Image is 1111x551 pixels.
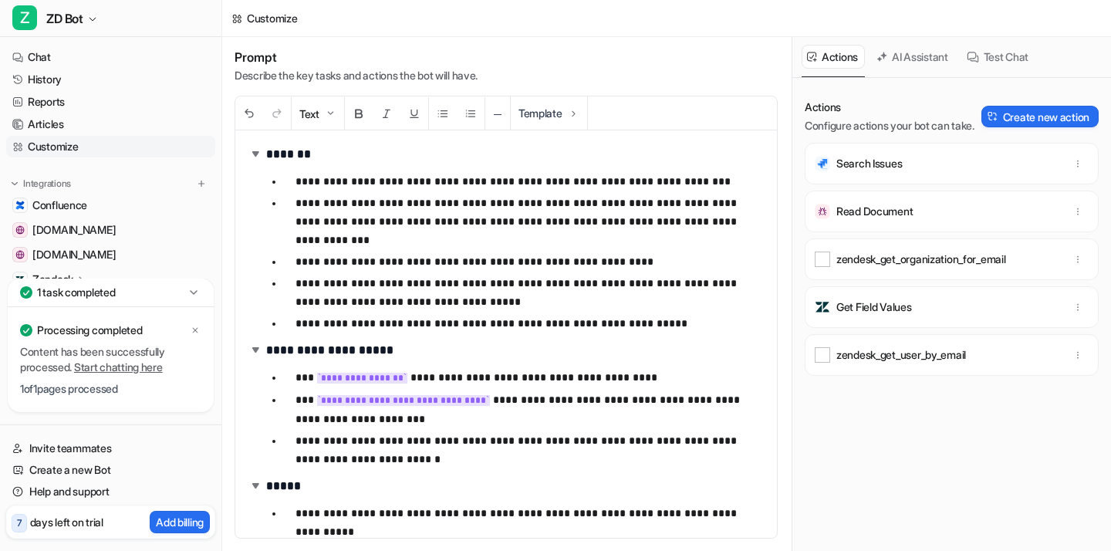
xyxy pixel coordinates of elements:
img: Zendesk [15,275,25,284]
p: Read Document [836,204,913,219]
button: Italic [373,97,400,130]
img: Dropdown Down Arrow [324,107,336,120]
button: ─ [485,97,510,130]
p: Add billing [156,514,204,530]
img: zendesk_get_user_by_email icon [815,347,830,363]
span: [DOMAIN_NAME] [32,222,116,238]
a: Chat [6,46,215,68]
img: expand-arrow.svg [248,478,263,493]
p: 1 of 1 pages processed [20,381,201,397]
div: Customize [247,10,297,26]
button: Integrations [6,176,76,191]
span: Confluence [32,198,87,213]
p: 1 task completed [37,285,116,300]
img: Undo [243,107,255,120]
a: Create a new Bot [6,459,215,481]
button: Ordered List [457,97,485,130]
a: Help and support [6,481,215,502]
img: Search Issues icon [815,156,830,171]
p: Configure actions your bot can take. [805,118,974,134]
span: Z [12,5,37,30]
button: Add billing [150,511,210,533]
a: Customize [6,136,215,157]
img: Read Document icon [815,204,830,219]
p: Integrations [23,177,71,190]
p: 7 [17,516,22,530]
p: Processing completed [37,323,142,338]
a: id.atlassian.com[DOMAIN_NAME] [6,219,215,241]
button: Bold [345,97,373,130]
p: zendesk_get_user_by_email [836,347,966,363]
img: Confluence [15,201,25,210]
img: Underline [408,107,420,120]
img: Get Field Values icon [815,299,830,315]
img: expand-arrow.svg [248,342,263,357]
img: zendesk_get_organization_for_email icon [815,252,830,267]
span: ZD Bot [46,8,83,29]
img: id.atlassian.com [15,225,25,235]
h1: Prompt [235,49,478,65]
img: Bold [353,107,365,120]
button: Underline [400,97,428,130]
p: zendesk_get_organization_for_email [836,252,1005,267]
button: Redo [263,97,291,130]
img: expand-arrow.svg [248,146,263,161]
a: Invite teammates [6,438,215,459]
button: Actions [802,45,865,69]
p: Get Field Values [836,299,912,315]
button: Unordered List [429,97,457,130]
img: Redo [271,107,283,120]
a: Start chatting here [74,360,163,374]
a: ConfluenceConfluence [6,194,215,216]
img: Italic [380,107,393,120]
button: Text [292,97,344,130]
img: expand menu [9,178,20,189]
p: Zendesk [32,272,73,287]
p: Search Issues [836,156,902,171]
button: AI Assistant [871,45,955,69]
span: [DOMAIN_NAME] [32,247,116,262]
a: home.atlassian.com[DOMAIN_NAME] [6,244,215,265]
img: Create action [988,111,998,122]
a: History [6,69,215,90]
p: Content has been successfully processed. [20,344,201,375]
a: Reports [6,91,215,113]
button: Template [511,96,587,130]
button: Test Chat [961,45,1035,69]
button: Undo [235,97,263,130]
p: Actions [805,100,974,115]
p: Describe the key tasks and actions the bot will have. [235,68,478,83]
img: Unordered List [437,107,449,120]
img: menu_add.svg [196,178,207,189]
img: Ordered List [464,107,477,120]
p: days left on trial [30,514,103,530]
img: Template [567,107,579,120]
button: Create new action [981,106,1099,127]
img: home.atlassian.com [15,250,25,259]
a: Articles [6,113,215,135]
